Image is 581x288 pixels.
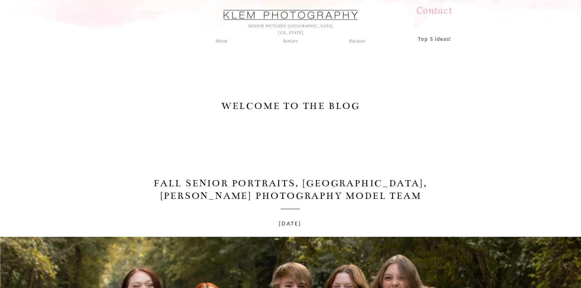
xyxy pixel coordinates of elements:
h1: SENIOR PICTURES [GEOGRAPHIC_DATA] [US_STATE] [243,23,339,30]
a: Top 5 ideas! [410,34,459,41]
a: WELCOME TO THE BLOG [221,100,361,114]
h1: Fall Senior Portraits, [GEOGRAPHIC_DATA], [PERSON_NAME] Photography Model Team [125,177,456,202]
a: About [212,38,231,44]
a: Contact [406,2,463,20]
h3: [DATE] [235,219,345,231]
a: Seniors [277,38,304,44]
a: Reviews [340,38,375,44]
